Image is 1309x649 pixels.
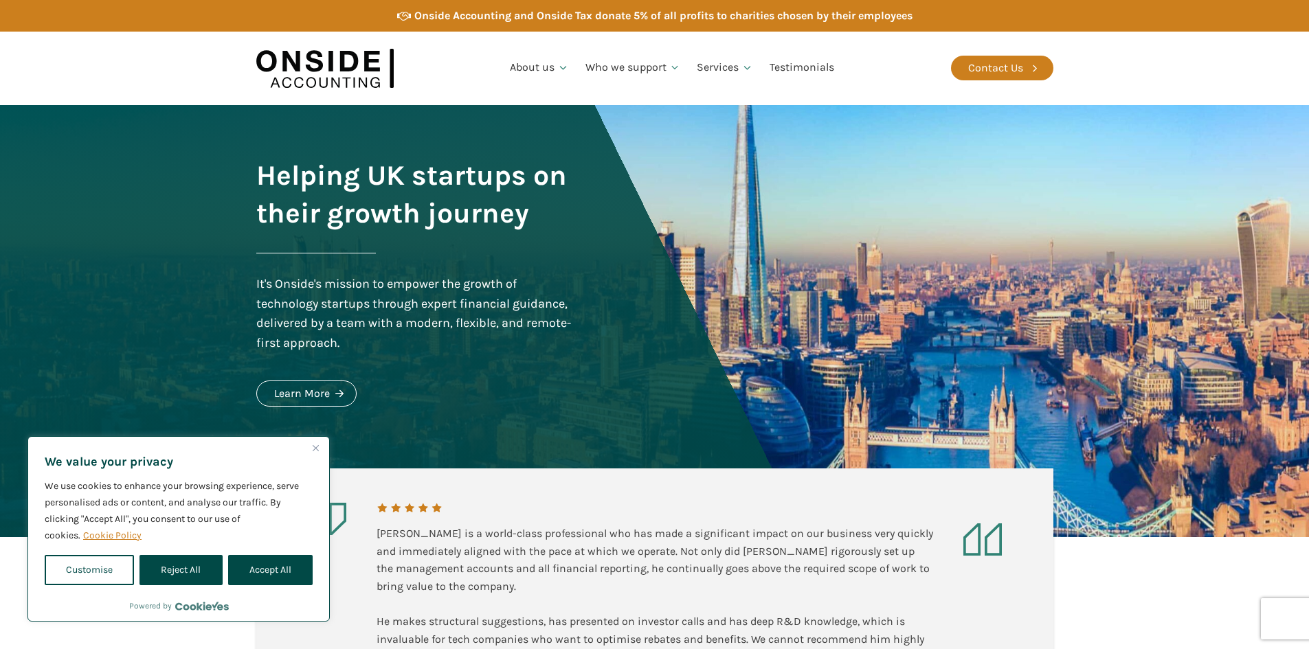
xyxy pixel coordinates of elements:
[228,555,313,585] button: Accept All
[175,602,229,611] a: Visit CookieYes website
[256,42,394,95] img: Onside Accounting
[968,59,1023,77] div: Contact Us
[256,380,357,407] a: Learn More
[414,7,913,25] div: Onside Accounting and Onside Tax donate 5% of all profits to charities chosen by their employees
[761,45,842,91] a: Testimonials
[45,453,313,470] p: We value your privacy
[502,45,577,91] a: About us
[129,599,229,613] div: Powered by
[256,274,575,353] div: It's Onside's mission to empower the growth of technology startups through expert financial guida...
[274,385,330,402] div: Learn More
[307,440,324,456] button: Close
[139,555,222,585] button: Reject All
[951,56,1053,80] a: Contact Us
[577,45,689,91] a: Who we support
[689,45,761,91] a: Services
[82,529,142,542] a: Cookie Policy
[256,157,575,232] h1: Helping UK startups on their growth journey
[313,445,319,451] img: Close
[45,478,313,544] p: We use cookies to enhance your browsing experience, serve personalised ads or content, and analys...
[45,555,134,585] button: Customise
[27,436,330,622] div: We value your privacy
